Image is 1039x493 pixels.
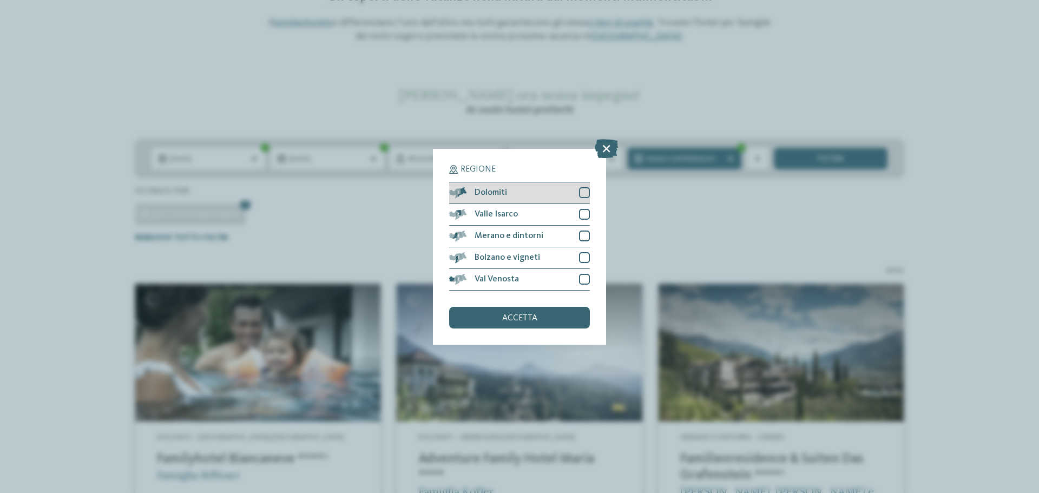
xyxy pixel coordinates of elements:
span: Bolzano e vigneti [475,253,540,262]
span: Val Venosta [475,275,519,284]
span: Dolomiti [475,188,507,197]
span: Valle Isarco [475,210,518,219]
span: accetta [502,314,537,323]
span: Regione [461,165,496,174]
span: Merano e dintorni [475,232,543,240]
